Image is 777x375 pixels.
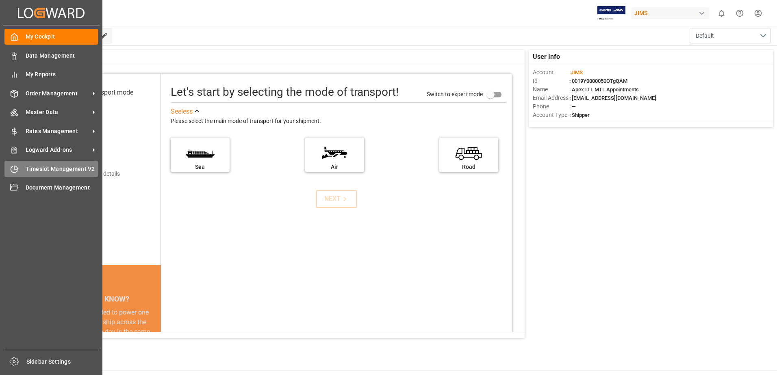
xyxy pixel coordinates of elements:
span: : [EMAIL_ADDRESS][DOMAIN_NAME] [569,95,656,101]
div: JIMS [631,7,709,19]
a: Timeslot Management V2 [4,161,98,177]
span: Master Data [26,108,90,116]
span: : Shipper [569,112,590,118]
div: NEXT [324,194,349,204]
div: Let's start by selecting the mode of transport! [171,84,399,101]
span: Data Management [26,52,98,60]
span: User Info [533,52,560,62]
span: : 0019Y0000050OTgQAM [569,78,627,84]
div: Sea [175,163,226,171]
button: open menu [690,28,771,43]
div: Road [443,163,494,171]
span: Logward Add-ons [26,146,90,154]
span: Account Type [533,111,569,119]
div: Air [309,163,360,171]
span: Order Management [26,89,90,98]
button: JIMS [631,5,712,21]
span: Id [533,77,569,85]
span: Default [696,32,714,40]
span: Document Management [26,183,98,192]
span: : Apex LTL MTL Appointments [569,86,639,93]
span: : [569,69,583,75]
span: Sidebar Settings [26,358,99,366]
span: : — [569,103,576,110]
span: My Reports [26,70,98,79]
span: Phone [533,102,569,111]
span: Email Address [533,94,569,102]
div: Please select the main mode of transport for your shipment. [171,116,506,126]
div: See less [171,107,193,116]
span: My Cockpit [26,32,98,41]
span: Name [533,85,569,94]
span: JIMS [571,69,583,75]
a: Data Management [4,47,98,63]
div: Add shipping details [69,170,120,178]
button: Help Center [731,4,749,22]
button: NEXT [316,190,357,208]
span: Timeslot Management V2 [26,165,98,173]
button: show 0 new notifications [712,4,731,22]
span: Rates Management [26,127,90,136]
a: My Cockpit [4,29,98,45]
span: Account [533,68,569,77]
img: Exertis%20JAM%20-%20Email%20Logo.jpg_1722504956.jpg [597,6,625,20]
span: Switch to expert mode [427,91,483,97]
